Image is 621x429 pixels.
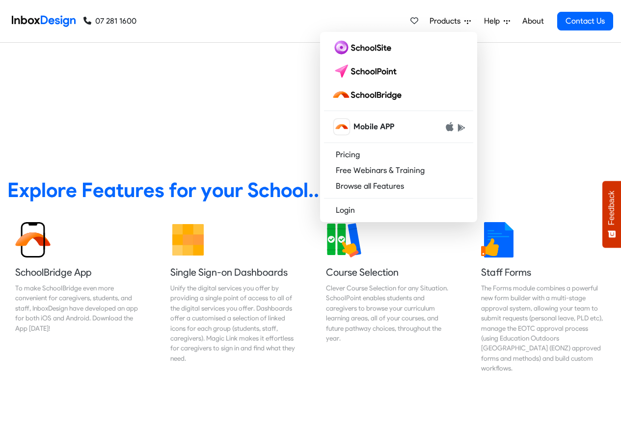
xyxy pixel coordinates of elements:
[353,121,394,133] span: Mobile APP
[519,11,546,31] a: About
[557,12,613,30] a: Contact Us
[170,222,206,257] img: 2022_01_13_icon_grid.svg
[602,181,621,248] button: Feedback - Show survey
[15,283,140,333] div: To make SchoolBridge even more convenient for caregivers, students, and staff, InboxDesign have d...
[170,283,295,363] div: Unify the digital services you offer by providing a single point of access to all of the digital ...
[332,63,401,79] img: schoolpoint logo
[332,40,395,56] img: schoolsite logo
[7,214,148,381] a: SchoolBridge App To make SchoolBridge even more convenient for caregivers, students, and staff, I...
[473,214,614,381] a: Staff Forms The Forms module combines a powerful new form builder with a multi-stage approval sys...
[7,177,614,202] heading: Explore Features for your School...
[430,15,464,27] span: Products
[320,32,477,222] div: Products
[480,11,514,31] a: Help
[481,222,516,257] img: 2022_01_13_icon_thumbsup.svg
[324,202,473,218] a: Login
[607,191,616,225] span: Feedback
[481,283,606,373] div: The Forms module combines a powerful new form builder with a multi-stage approval system, allowin...
[324,147,473,163] a: Pricing
[332,87,405,103] img: schoolbridge logo
[15,222,51,257] img: 2022_01_13_icon_sb_app.svg
[324,178,473,194] a: Browse all Features
[334,119,350,135] img: schoolbridge icon
[324,163,473,178] a: Free Webinars & Training
[162,214,303,381] a: Single Sign-on Dashboards Unify the digital services you offer by providing a single point of acc...
[484,15,504,27] span: Help
[170,265,295,279] h5: Single Sign-on Dashboards
[481,265,606,279] h5: Staff Forms
[324,115,473,139] a: schoolbridge icon Mobile APP
[326,222,361,257] img: 2022_01_13_icon_course_selection.svg
[318,214,459,381] a: Course Selection Clever Course Selection for any Situation. SchoolPoint enables students and care...
[326,283,451,343] div: Clever Course Selection for any Situation. SchoolPoint enables students and caregivers to browse ...
[326,265,451,279] h5: Course Selection
[15,265,140,279] h5: SchoolBridge App
[83,15,136,27] a: 07 281 1600
[426,11,475,31] a: Products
